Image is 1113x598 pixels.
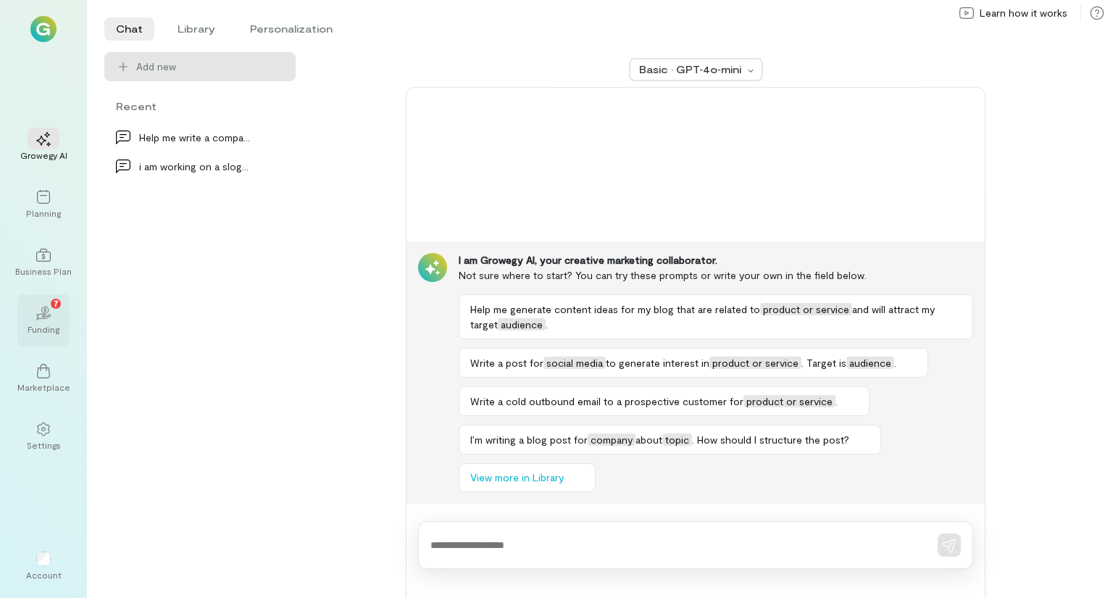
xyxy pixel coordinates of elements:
[639,62,743,77] div: Basic · GPT‑4o‑mini
[470,395,743,407] span: Write a cold outbound email to a prospective customer for
[17,178,70,231] a: Planning
[760,303,852,315] span: product or service
[26,207,61,219] div: Planning
[459,267,973,283] div: Not sure where to start? You can try these prompts or write your own in the field below.
[104,17,154,41] li: Chat
[846,357,894,369] span: audience
[139,159,252,174] div: i am working on a slogan for my consulting compan…
[470,303,760,315] span: Help me generate content ideas for my blog that are related to
[17,352,70,404] a: Marketplace
[15,265,72,277] div: Business Plan
[54,296,59,310] span: 7
[166,17,227,41] li: Library
[17,410,70,462] a: Settings
[17,540,70,592] div: Account
[20,149,67,161] div: Growegy AI
[26,569,62,581] div: Account
[17,381,70,393] div: Marketplace
[459,253,973,267] div: I am Growegy AI, your creative marketing collaborator.
[136,59,176,74] span: Add new
[104,99,296,114] div: Recent
[459,463,596,492] button: View more in Library
[470,470,564,485] span: View more in Library
[588,433,635,446] span: company
[662,433,692,446] span: topic
[459,348,928,378] button: Write a post forsocial mediato generate interest inproduct or service. Target isaudience.
[17,294,70,346] a: Funding
[606,357,709,369] span: to generate interest in
[470,357,543,369] span: Write a post for
[635,433,662,446] span: about
[459,294,973,339] button: Help me generate content ideas for my blog that are related toproduct or serviceand will attract ...
[743,395,835,407] span: product or service
[470,433,588,446] span: I’m writing a blog post for
[498,318,546,331] span: audience
[801,357,846,369] span: . Target is
[980,6,1067,20] span: Learn how it works
[17,236,70,288] a: Business Plan
[17,120,70,173] a: Growegy AI
[28,323,59,335] div: Funding
[543,357,606,369] span: social media
[546,318,548,331] span: .
[238,17,344,41] li: Personalization
[27,439,61,451] div: Settings
[139,130,252,145] div: Help me write a company description for my consul…
[709,357,801,369] span: product or service
[459,386,870,416] button: Write a cold outbound email to a prospective customer forproduct or service.
[835,395,838,407] span: .
[894,357,896,369] span: .
[692,433,849,446] span: . How should I structure the post?
[459,425,881,454] button: I’m writing a blog post forcompanyabouttopic. How should I structure the post?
